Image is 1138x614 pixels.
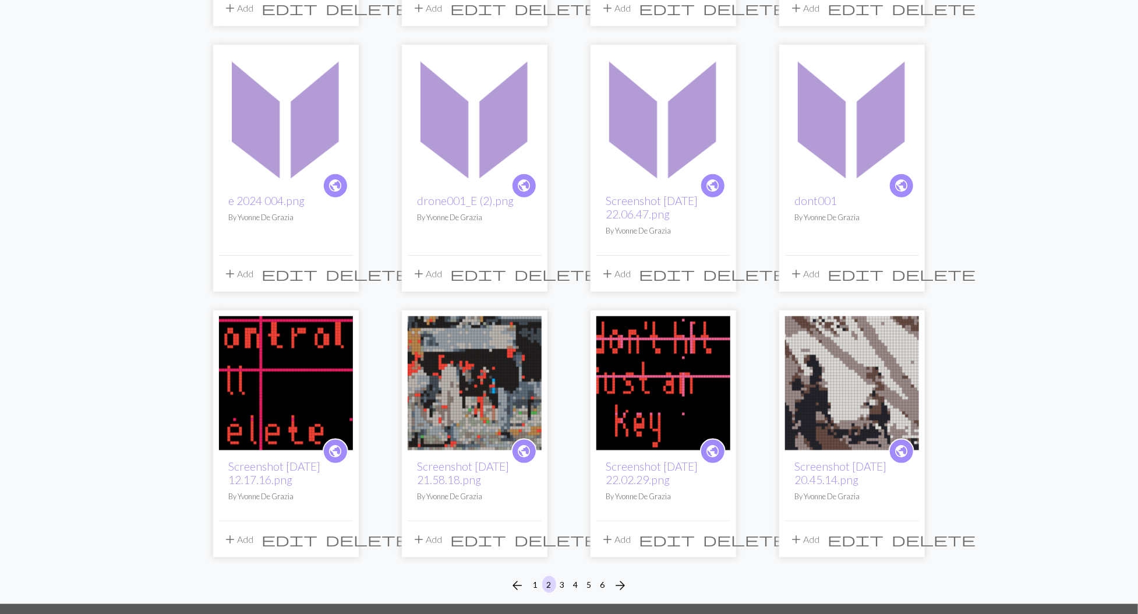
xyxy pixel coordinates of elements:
[408,111,542,122] a: drone001_E (2).png
[828,532,883,546] i: Edit
[606,491,721,502] p: By Yvonne De Grazia
[889,439,914,464] a: public
[794,212,910,223] p: By Yvonne De Grazia
[517,440,532,463] i: public
[596,316,730,450] img: Screenshot 2025-08-29 at 22.02.29.png
[412,531,426,548] span: add
[326,266,409,282] span: delete
[706,174,720,197] i: public
[514,531,598,548] span: delete
[785,528,824,551] button: Add
[506,576,632,595] nav: Page navigation
[517,177,532,195] span: public
[517,442,532,460] span: public
[569,576,583,593] button: 4
[328,440,343,463] i: public
[417,491,532,502] p: By Yvonne De Grazia
[888,263,980,285] button: Delete
[828,1,883,15] i: Edit
[506,576,529,595] button: Previous
[789,531,803,548] span: add
[892,266,976,282] span: delete
[596,376,730,387] a: Screenshot 2025-08-29 at 22.02.29.png
[706,442,720,460] span: public
[785,263,824,285] button: Add
[417,194,514,207] a: drone001_E (2).png
[228,194,305,207] a: e 2024 004.png
[450,532,506,546] i: Edit
[699,263,791,285] button: Delete
[794,491,910,502] p: By Yvonne De Grazia
[219,316,353,450] img: controll_all1
[556,576,570,593] button: 3
[408,263,446,285] button: Add
[323,173,348,199] a: public
[219,263,257,285] button: Add
[328,177,343,195] span: public
[600,531,614,548] span: add
[596,51,730,185] img: Screenshot 2025-08-29 at 22.06.47.png
[517,174,532,197] i: public
[321,528,414,551] button: Delete
[828,266,883,282] span: edit
[219,376,353,387] a: controll_all1
[408,528,446,551] button: Add
[529,576,543,593] button: 1
[895,174,909,197] i: public
[892,531,976,548] span: delete
[257,528,321,551] button: Edit
[614,578,628,592] i: Next
[606,225,721,237] p: By Yvonne De Grazia
[785,51,919,185] img: dont001
[639,267,695,281] i: Edit
[408,376,542,387] a: Screenshot 2025-08-29 at 21.58.18.png
[417,460,509,486] a: Screenshot [DATE] 21.58.18.png
[219,51,353,185] img: e 2024 004.png
[511,577,525,594] span: arrow_back
[794,460,886,486] a: Screenshot [DATE] 20.45.14.png
[511,173,537,199] a: public
[542,576,556,593] button: 2
[582,576,596,593] button: 5
[824,263,888,285] button: Edit
[511,578,525,592] i: Previous
[412,266,426,282] span: add
[323,439,348,464] a: public
[511,439,537,464] a: public
[785,316,919,450] img: Screenshot 2025-08-29 at 20.45.14.png
[828,531,883,548] span: edit
[408,51,542,185] img: drone001_E (2).png
[794,194,837,207] a: dont001
[228,212,344,223] p: By Yvonne De Grazia
[785,111,919,122] a: dont001
[446,528,510,551] button: Edit
[706,440,720,463] i: public
[450,531,506,548] span: edit
[596,111,730,122] a: Screenshot 2025-08-29 at 22.06.47.png
[328,442,343,460] span: public
[895,440,909,463] i: public
[510,263,602,285] button: Delete
[889,173,914,199] a: public
[450,266,506,282] span: edit
[635,528,699,551] button: Edit
[228,460,320,486] a: Screenshot [DATE] 12.17.16.png
[417,212,532,223] p: By Yvonne De Grazia
[228,491,344,502] p: By Yvonne De Grazia
[703,266,787,282] span: delete
[706,177,720,195] span: public
[639,266,695,282] span: edit
[326,531,409,548] span: delete
[639,532,695,546] i: Edit
[510,528,602,551] button: Delete
[703,531,787,548] span: delete
[219,111,353,122] a: e 2024 004.png
[895,442,909,460] span: public
[635,263,699,285] button: Edit
[408,316,542,450] img: Screenshot 2025-08-29 at 21.58.18.png
[261,266,317,282] span: edit
[824,528,888,551] button: Edit
[606,194,698,221] a: Screenshot [DATE] 22.06.47.png
[596,263,635,285] button: Add
[789,266,803,282] span: add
